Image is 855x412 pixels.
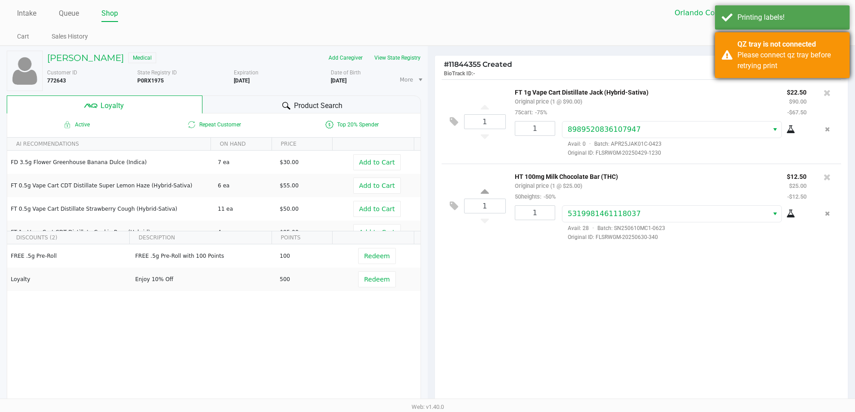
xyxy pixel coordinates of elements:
span: Product Search [294,100,342,111]
th: ON HAND [210,138,272,151]
button: Redeem [358,271,395,287]
a: Intake [17,7,36,20]
p: HT 100mg Milk Chocolate Bar (THC) [515,171,773,180]
th: DISCOUNTS (2) [7,231,129,244]
span: · [586,141,594,147]
b: [DATE] [331,78,346,84]
button: Add to Cart [353,154,401,170]
p: $12.50 [787,171,807,180]
span: $50.00 [280,206,298,212]
td: FD 3.5g Flower Greenhouse Banana Dulce (Indica) [7,151,214,174]
span: $55.00 [280,182,298,189]
span: 8989520836107947 [568,125,641,134]
span: Avail: 28 Batch: SN250610MC1-0623 [562,225,665,231]
button: Open Drawer [731,31,772,42]
button: Add to Cart [353,201,401,217]
span: $30.00 [280,159,298,165]
td: 500 [276,268,338,291]
td: Enjoy 10% Off [131,268,276,291]
span: # [444,60,449,69]
small: 75cart: [515,109,547,116]
span: -50% [541,193,556,200]
span: Original ID: FLSRWGM-20250429-1230 [562,149,807,157]
p: $22.50 [787,87,807,96]
button: Select [768,206,781,222]
button: Add to Cart [353,224,401,240]
span: Add to Cart [359,229,395,236]
p: FT 1g Vape Cart Distillate Jack (Hybrid-Sativa) [515,87,773,96]
h5: [PERSON_NAME] [47,52,124,63]
span: Repeat Customer [145,119,283,130]
b: P0RX1975 [137,78,164,84]
span: Redeem [364,276,390,283]
td: Loyalty [7,268,131,291]
p: Awaiting Payment [641,64,798,74]
span: Original ID: FLSRWGM-20250630-340 [562,233,807,241]
button: Logout [786,31,809,42]
small: $25.00 [789,182,807,189]
button: Add to Cart [353,178,401,194]
th: PRICE [272,138,333,151]
inline-svg: Is a top 20% spender [324,119,335,130]
a: Sales History [52,31,88,42]
td: 11 ea [214,197,276,221]
span: Top 20% Spender [283,119,421,130]
li: More [396,72,424,87]
span: Add to Cart [359,159,395,166]
span: State Registry ID [137,69,177,76]
span: Add to Cart [359,205,395,213]
span: Medical [128,52,156,63]
a: Queue [59,7,79,20]
span: Redeem [364,252,390,260]
a: Cart [17,31,29,42]
td: FT 0.5g Vape Cart CDT Distillate Super Lemon Haze (Hybrid-Sativa) [7,174,214,197]
span: More [400,76,413,84]
td: FREE .5g Pre-Roll [7,244,131,268]
span: $95.00 [280,229,298,235]
div: Printing labels! [737,12,843,23]
div: QZ tray is not connected [737,39,843,50]
th: AI RECOMMENDATIONS [7,138,210,151]
span: BioTrack ID: [444,70,473,77]
td: FREE .5g Pre-Roll with 100 Points [131,244,276,268]
td: 4 ea [214,221,276,244]
span: Add to Cart [359,182,395,189]
button: Add Caregiver [323,51,368,65]
th: DESCRIPTION [129,231,272,244]
td: FT 0.5g Vape Cart Distillate Strawberry Cough (Hybrid-Sativa) [7,197,214,221]
span: · [589,225,597,231]
span: Web: v1.40.0 [412,403,444,410]
small: -$12.50 [787,193,807,200]
small: 50heights: [515,193,556,200]
span: 5319981461118037 [568,209,641,218]
small: Original price (1 @ $90.00) [515,98,582,105]
span: 11844355 Created [444,60,512,69]
small: $90.00 [789,98,807,105]
small: -$67.50 [787,109,807,116]
small: Original price (1 @ $25.00) [515,182,582,189]
button: Select [768,121,781,138]
td: 6 ea [214,174,276,197]
span: Date of Birth [331,69,361,76]
button: Select [767,5,780,21]
span: Orlando Colonial WC [675,8,762,18]
b: 772643 [47,78,66,84]
span: Active [7,119,145,130]
div: Data table [7,138,421,231]
span: Customer ID [47,69,77,76]
td: 100 [276,244,338,268]
inline-svg: Is repeat customer [186,119,197,130]
b: [DATE] [234,78,250,84]
inline-svg: Active loyalty member [62,119,73,130]
span: Expiration [234,69,259,76]
div: Data table [7,231,421,379]
span: Loyalty [101,100,124,111]
span: Avail: 0 Batch: APR25JAK01C-0423 [562,141,662,147]
td: 7 ea [214,151,276,174]
button: Redeem [358,248,395,264]
button: Remove the package from the orderLine [821,121,833,138]
button: View State Registry [368,51,421,65]
div: Please connect qz tray before retrying print [737,50,843,71]
a: Shop [101,7,118,20]
td: FT 1g Vape Cart CDT Distillate Cookie Popz (Hybrid) [7,221,214,244]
